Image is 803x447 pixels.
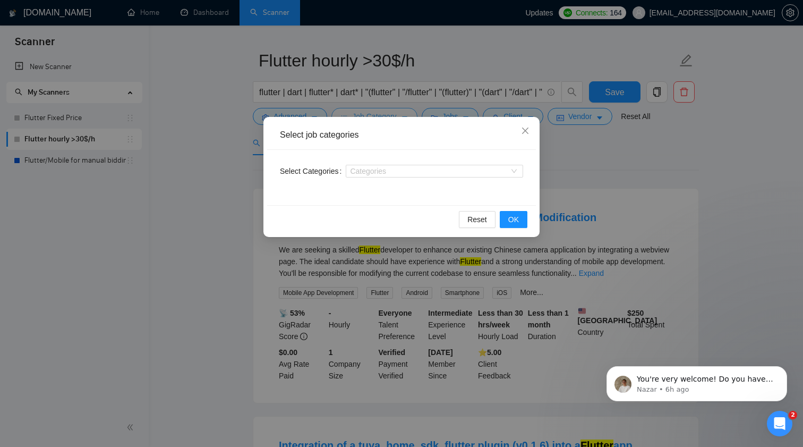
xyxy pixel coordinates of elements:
div: Select job categories [280,129,523,141]
span: 2 [789,411,797,419]
label: Select Categories [280,163,346,180]
button: OK [500,211,527,228]
iframe: Intercom notifications message [591,344,803,418]
span: OK [508,214,519,225]
button: Close [511,117,540,146]
iframe: Intercom live chat [767,411,792,436]
span: Reset [467,214,487,225]
span: close [521,126,529,135]
button: Reset [459,211,496,228]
